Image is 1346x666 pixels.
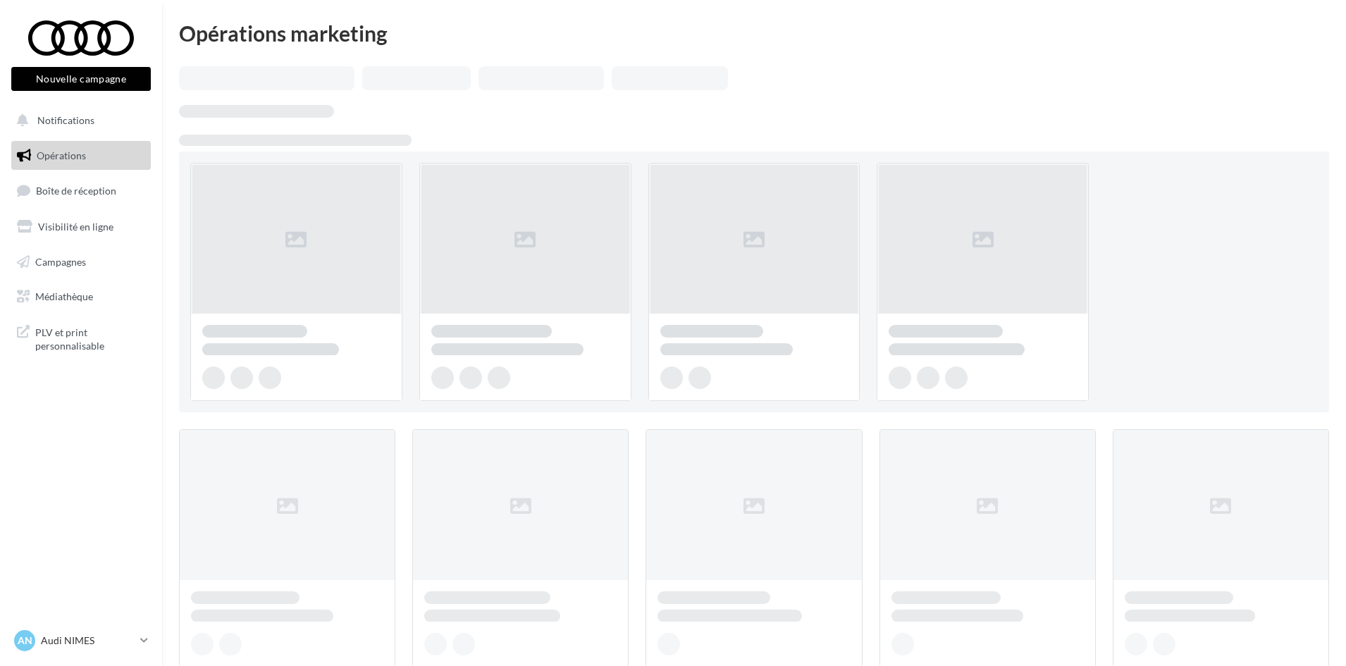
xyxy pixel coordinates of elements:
a: Médiathèque [8,282,154,312]
a: Visibilité en ligne [8,212,154,242]
a: PLV et print personnalisable [8,317,154,359]
a: Boîte de réception [8,175,154,206]
a: AN Audi NIMES [11,627,151,654]
button: Nouvelle campagne [11,67,151,91]
a: Opérations [8,141,154,171]
div: Opérations marketing [179,23,1329,44]
span: PLV et print personnalisable [35,323,145,353]
span: Visibilité en ligne [38,221,113,233]
a: Campagnes [8,247,154,277]
button: Notifications [8,106,148,135]
p: Audi NIMES [41,634,135,648]
span: Boîte de réception [36,185,116,197]
span: Notifications [37,114,94,126]
span: AN [18,634,32,648]
span: Opérations [37,149,86,161]
span: Médiathèque [35,290,93,302]
span: Campagnes [35,255,86,267]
